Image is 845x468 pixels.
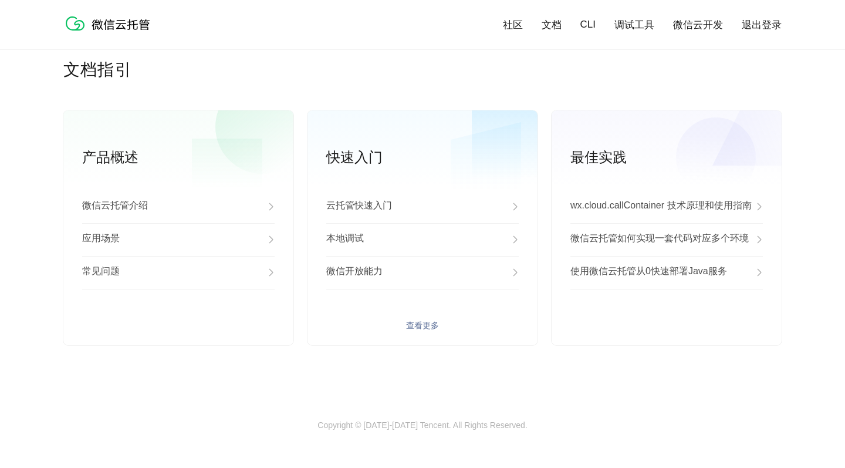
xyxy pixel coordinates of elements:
p: Copyright © [DATE]-[DATE] Tencent. All Rights Reserved. [317,420,527,432]
p: wx.cloud.callContainer 技术原理和使用指南 [570,200,752,214]
a: 应用场景 [82,223,275,256]
a: wx.cloud.callContainer 技术原理和使用指南 [570,190,763,223]
p: 云托管快速入门 [326,200,392,214]
a: 本地调试 [326,223,519,256]
a: 查看更多 [82,321,275,331]
a: 文档 [542,18,562,32]
a: 查看更多 [570,321,763,331]
p: 最佳实践 [570,148,782,167]
a: 使用微信云托管从0快速部署Java服务 [570,256,763,289]
a: 查看更多 [326,321,519,331]
p: 文档指引 [63,59,782,82]
img: 微信云托管 [63,12,157,35]
p: 应用场景 [82,233,120,247]
p: 产品概述 [82,148,293,167]
a: CLI [580,19,596,31]
a: 微信开放能力 [326,256,519,289]
a: 常见问题 [82,256,275,289]
p: 微信开放能力 [326,265,383,280]
p: 微信云托管如何实现一套代码对应多个环境 [570,233,749,247]
a: 调试工具 [614,18,654,32]
p: 本地调试 [326,233,364,247]
a: 云托管快速入门 [326,190,519,223]
p: 常见问题 [82,265,120,280]
a: 微信云托管介绍 [82,190,275,223]
p: 使用微信云托管从0快速部署Java服务 [570,265,727,280]
p: 快速入门 [326,148,538,167]
a: 社区 [503,18,523,32]
a: 微信云开发 [673,18,723,32]
a: 微信云托管 [63,27,157,37]
a: 退出登录 [742,18,782,32]
a: 微信云托管如何实现一套代码对应多个环境 [570,223,763,256]
p: 微信云托管介绍 [82,200,148,214]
